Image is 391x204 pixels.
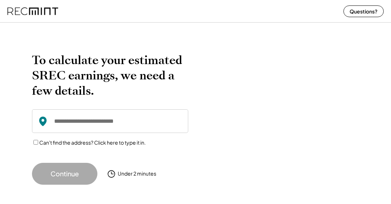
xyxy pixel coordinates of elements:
[32,52,188,98] h2: To calculate your estimated SREC earnings, we need a few details.
[39,139,146,146] label: Can't find the address? Click here to type it in.
[118,170,156,177] div: Under 2 minutes
[32,163,97,185] button: Continue
[343,5,384,17] button: Questions?
[7,1,58,21] img: recmint-logotype%403x%20%281%29.jpeg
[206,52,348,169] img: yH5BAEAAAAALAAAAAABAAEAAAIBRAA7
